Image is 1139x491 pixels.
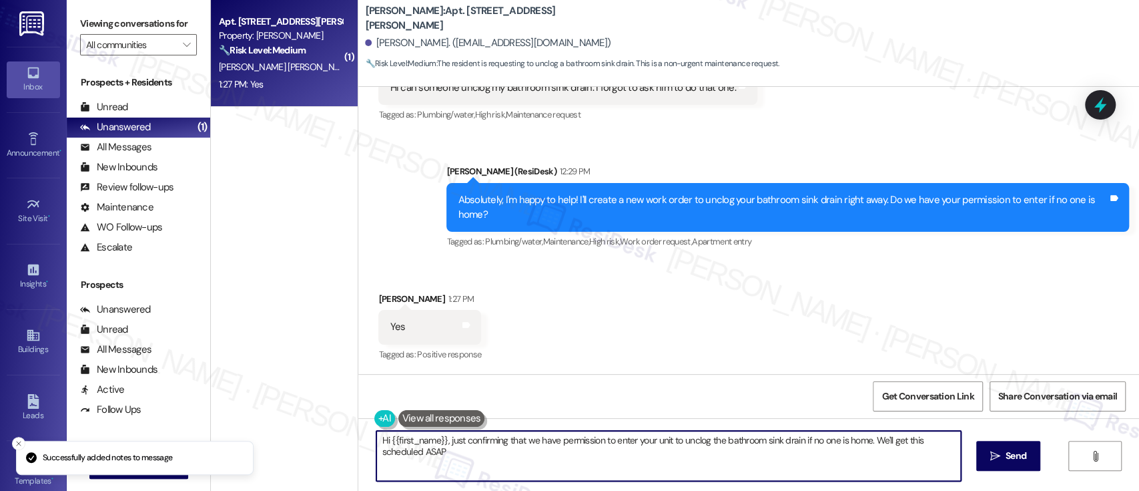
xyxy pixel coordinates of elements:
div: (1) [194,117,211,138]
div: Tagged as: [378,105,757,124]
span: Send [1006,449,1026,463]
div: New Inbounds [80,363,157,377]
button: Get Conversation Link [873,381,982,412]
div: Property: [PERSON_NAME] [219,29,342,43]
button: Close toast [12,437,25,450]
div: Follow Ups [80,403,141,417]
div: Tagged as: [446,232,1129,251]
div: Tagged as: [378,345,481,364]
p: Successfully added notes to message [43,452,173,464]
span: Plumbing/water , [417,109,474,120]
div: 1:27 PM [445,292,474,306]
i:  [990,451,1000,462]
div: Review follow-ups [80,180,173,194]
div: New Inbounds [80,160,157,174]
span: Maintenance , [543,236,589,247]
span: High risk , [589,236,621,247]
span: Apartment entry [692,236,751,247]
a: Buildings [7,324,60,360]
textarea: To enrich screen reader interactions, please activate Accessibility in Grammarly extension settings [376,431,960,481]
div: Active [80,383,125,397]
span: Maintenance request [506,109,581,120]
strong: 🔧 Risk Level: Medium [365,58,436,69]
div: Unanswered [80,303,151,317]
div: 1:27 PM: Yes [219,78,264,90]
span: • [51,474,53,484]
span: Plumbing/water , [485,236,542,247]
strong: 🔧 Risk Level: Medium [219,44,306,56]
span: : The resident is requesting to unclog a bathroom sink drain. This is a non-urgent maintenance re... [365,57,779,71]
span: Work order request , [620,236,692,247]
a: Inbox [7,61,60,98]
div: [PERSON_NAME] (ResiDesk) [446,164,1129,183]
i:  [183,39,190,50]
div: Unread [80,323,128,337]
div: All Messages [80,343,151,357]
div: Maintenance [80,200,153,214]
span: • [48,212,50,221]
div: Prospects [67,278,210,292]
a: Leads [7,390,60,426]
a: Insights • [7,259,60,295]
input: All communities [86,34,175,55]
i:  [1090,451,1100,462]
button: Share Conversation via email [990,381,1126,412]
div: Absolutely, I'm happy to help! I'll create a new work order to unclog your bathroom sink drain ri... [458,193,1108,222]
div: Yes [390,320,405,334]
b: [PERSON_NAME]: Apt. [STREET_ADDRESS][PERSON_NAME] [365,4,632,33]
div: Apt. [STREET_ADDRESS][PERSON_NAME] [219,15,342,29]
span: High risk , [475,109,506,120]
span: • [46,277,48,287]
span: Positive response [417,349,481,360]
div: Hi can someone unclog my bathroom sink drain. I forgot to ask him to do that one. [390,81,735,95]
div: WO Follow-ups [80,220,162,234]
span: Share Conversation via email [998,389,1117,403]
div: All Messages [80,140,151,154]
div: Unread [80,100,128,114]
a: Site Visit • [7,193,60,229]
button: Send [976,441,1041,471]
span: • [59,146,61,156]
div: Escalate [80,240,132,255]
span: [PERSON_NAME] [PERSON_NAME] [219,61,354,73]
div: [PERSON_NAME]. ([EMAIL_ADDRESS][DOMAIN_NAME]) [365,36,611,50]
div: 12:29 PM [556,164,591,178]
div: Prospects + Residents [67,75,210,90]
label: Viewing conversations for [80,13,197,34]
div: Unanswered [80,120,151,134]
img: ResiDesk Logo [19,11,47,36]
div: [PERSON_NAME] [378,292,481,311]
span: Get Conversation Link [881,389,974,403]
